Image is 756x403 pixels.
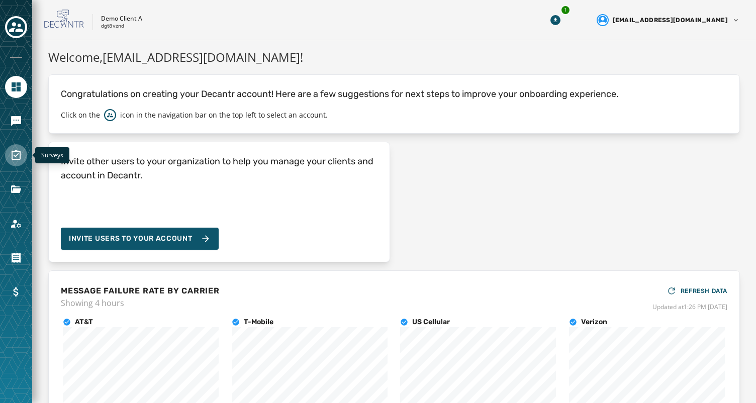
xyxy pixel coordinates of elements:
button: Toggle account select drawer [5,16,27,38]
span: Showing 4 hours [61,297,220,309]
button: User settings [593,10,744,30]
a: Navigate to Orders [5,247,27,269]
a: Navigate to Files [5,178,27,200]
div: Surveys [35,147,69,163]
h4: Verizon [581,317,607,327]
span: [EMAIL_ADDRESS][DOMAIN_NAME] [613,16,728,24]
h4: AT&T [75,317,93,327]
a: Navigate to Account [5,213,27,235]
h4: MESSAGE FAILURE RATE BY CARRIER [61,285,220,297]
div: 1 [560,5,571,15]
p: icon in the navigation bar on the top left to select an account. [120,110,328,120]
span: REFRESH DATA [681,287,727,295]
span: Invite Users to your account [69,234,193,244]
p: Congratulations on creating your Decantr account! Here are a few suggestions for next steps to im... [61,87,727,101]
p: dgt8vznd [101,23,124,30]
h4: US Cellular [412,317,450,327]
p: Demo Client A [101,15,142,23]
a: Navigate to Billing [5,281,27,303]
p: Click on the [61,110,100,120]
h4: Invite other users to your organization to help you manage your clients and account in Decantr. [61,154,377,182]
span: Updated at 1:26 PM [DATE] [652,303,727,311]
h4: T-Mobile [244,317,273,327]
a: Navigate to Surveys [5,144,27,166]
button: Download Menu [546,11,564,29]
button: REFRESH DATA [667,283,727,299]
h1: Welcome, [EMAIL_ADDRESS][DOMAIN_NAME] ! [48,48,740,66]
a: Navigate to Messaging [5,110,27,132]
button: Invite Users to your account [61,228,219,250]
a: Navigate to Home [5,76,27,98]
